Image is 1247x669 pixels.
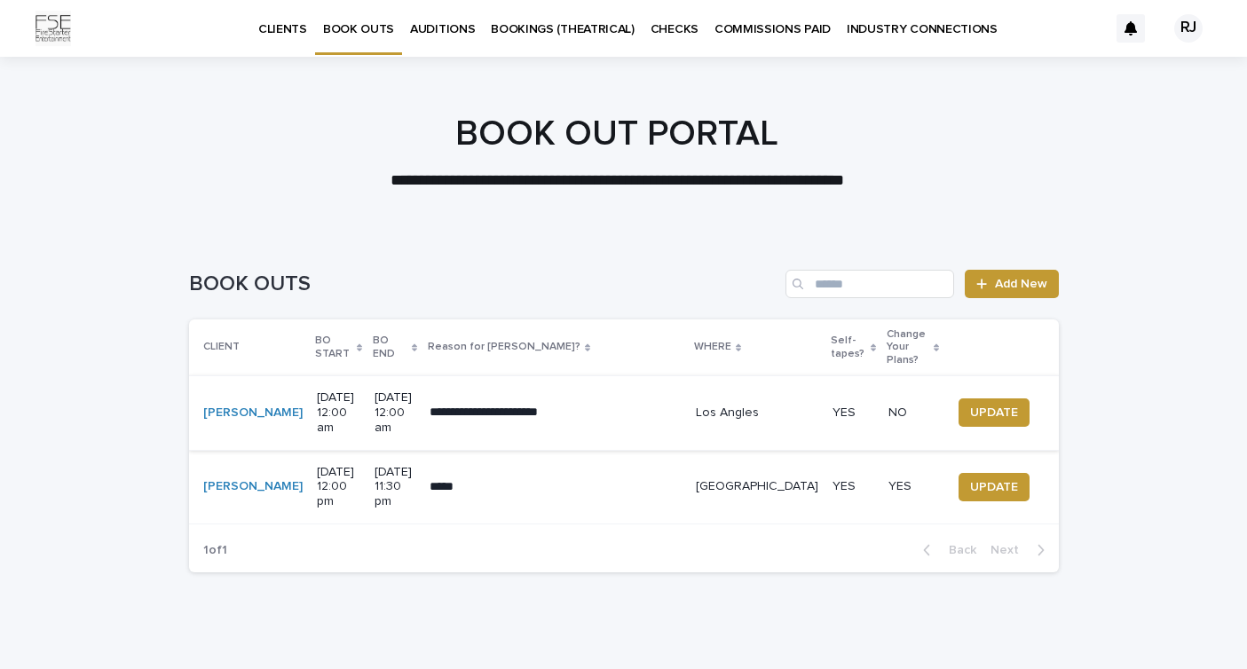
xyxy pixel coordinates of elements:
p: BO END [373,331,407,364]
img: Km9EesSdRbS9ajqhBzyo [36,11,71,46]
tr: [PERSON_NAME] [DATE] 12:00 pm[DATE] 11:30 pm*****[GEOGRAPHIC_DATA]YESYESUPDATE [189,450,1059,523]
p: [GEOGRAPHIC_DATA] [696,479,818,494]
p: [DATE] 11:30 pm [375,465,415,509]
span: UPDATE [970,404,1018,421]
span: Next [990,544,1030,556]
span: Back [938,544,976,556]
p: [DATE] 12:00 am [317,390,361,435]
button: UPDATE [959,473,1030,501]
p: NO [888,405,937,421]
input: Search [785,270,954,298]
p: WHERE [694,337,731,357]
p: [DATE] 12:00 pm [317,465,361,509]
p: Change Your Plans? [887,325,929,370]
p: Los Angles [696,405,818,421]
p: [DATE] 12:00 am [375,390,415,435]
button: UPDATE [959,398,1030,427]
div: RJ [1174,14,1203,43]
p: BO START [315,331,353,364]
span: UPDATE [970,478,1018,496]
p: Self-tapes? [831,331,866,364]
button: Next [983,542,1059,558]
p: 1 of 1 [189,529,241,572]
p: Reason for [PERSON_NAME]? [428,337,580,357]
a: Add New [965,270,1058,298]
p: CLIENT [203,337,240,357]
span: Add New [995,278,1047,290]
a: [PERSON_NAME] [203,479,303,494]
p: YES [888,479,937,494]
a: [PERSON_NAME] [203,405,303,421]
button: Back [909,542,983,558]
p: YES [833,479,874,494]
p: YES [833,405,874,421]
h1: BOOK OUTS [189,272,779,297]
h1: BOOK OUT PORTAL [182,113,1052,155]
